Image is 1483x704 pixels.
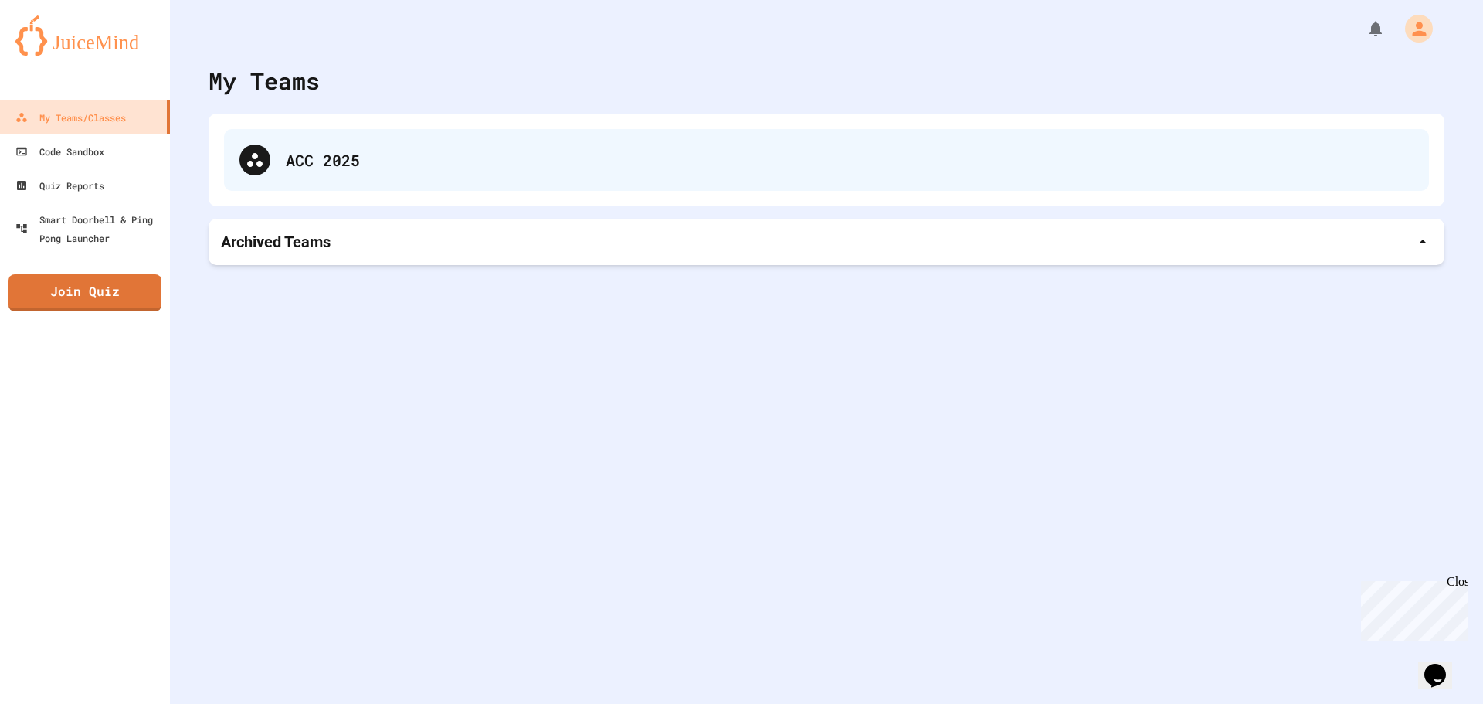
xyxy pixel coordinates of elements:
div: Quiz Reports [15,176,104,195]
div: My Account [1389,11,1437,46]
a: Join Quiz [8,274,161,311]
div: Code Sandbox [15,142,104,161]
div: Chat with us now!Close [6,6,107,98]
div: ACC 2025 [224,129,1429,191]
div: My Teams/Classes [15,108,126,127]
div: My Notifications [1338,15,1389,42]
img: logo-orange.svg [15,15,154,56]
div: My Teams [209,63,320,98]
iframe: chat widget [1418,642,1468,689]
div: ACC 2025 [286,148,1413,172]
p: Archived Teams [221,231,331,253]
div: Smart Doorbell & Ping Pong Launcher [15,210,164,247]
iframe: chat widget [1355,575,1468,641]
